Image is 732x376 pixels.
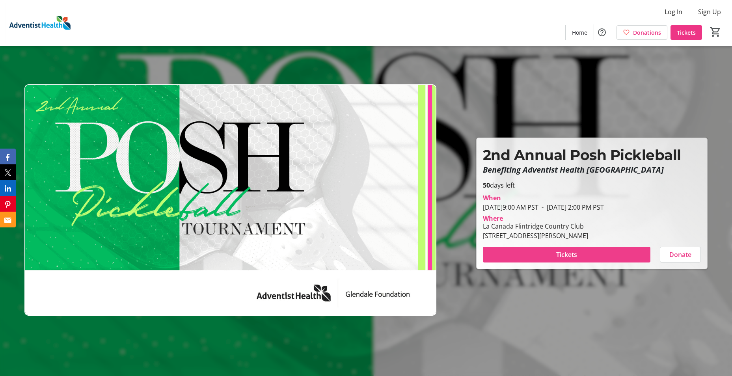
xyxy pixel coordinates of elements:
[698,7,721,17] span: Sign Up
[5,3,75,43] img: Adventist Health's Logo
[671,25,702,40] a: Tickets
[658,6,689,18] button: Log In
[594,24,610,40] button: Help
[24,84,436,316] img: Campaign CTA Media Photo
[665,7,682,17] span: Log In
[483,215,503,222] div: Where
[538,203,547,212] span: -
[633,28,661,37] span: Donations
[669,250,691,259] span: Donate
[483,144,701,166] p: 2nd Annual Posh Pickleball
[556,250,577,259] span: Tickets
[566,25,594,40] a: Home
[617,25,667,40] a: Donations
[483,231,588,240] div: [STREET_ADDRESS][PERSON_NAME]
[538,203,604,212] span: [DATE] 2:00 PM PST
[708,25,723,39] button: Cart
[483,181,701,190] p: days left
[483,222,588,231] div: La Canada Flintridge Country Club
[483,181,490,190] span: 50
[677,28,696,37] span: Tickets
[483,164,664,175] em: Benefiting Adventist Health [GEOGRAPHIC_DATA]
[483,193,501,203] div: When
[572,28,587,37] span: Home
[692,6,727,18] button: Sign Up
[483,203,538,212] span: [DATE] 9:00 AM PST
[660,247,701,262] button: Donate
[483,247,650,262] button: Tickets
